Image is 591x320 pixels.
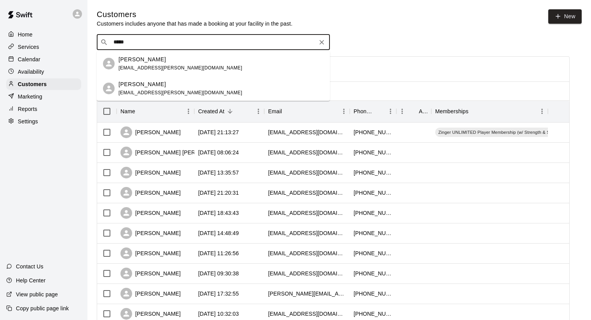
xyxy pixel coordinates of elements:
[264,100,350,122] div: Email
[338,106,350,117] button: Menu
[16,263,44,270] p: Contact Us
[268,310,346,318] div: nakiarichmond@hotmail.com
[18,118,38,125] p: Settings
[225,106,235,117] button: Sort
[354,189,392,197] div: +18154046381
[120,268,181,279] div: [PERSON_NAME]
[419,100,427,122] div: Age
[16,291,58,298] p: View public page
[120,247,181,259] div: [PERSON_NAME]
[431,100,548,122] div: Memberships
[268,169,346,176] div: explorr98@yahoo.com
[18,93,42,100] p: Marketing
[97,35,330,50] div: Search customers by name or email
[354,270,392,277] div: +15412313040
[117,100,194,122] div: Name
[6,103,81,115] a: Reports
[198,209,239,217] div: 2025-07-07 18:43:43
[120,227,181,239] div: [PERSON_NAME]
[198,128,239,136] div: 2025-08-17 21:13:27
[18,105,37,113] p: Reports
[354,290,392,298] div: +14806867281
[103,83,115,94] div: Cody Bolton
[18,80,47,88] p: Customers
[6,29,81,40] a: Home
[354,229,392,237] div: +15165437189
[268,249,346,257] div: kubas_8010@hotmail.com
[120,207,181,219] div: [PERSON_NAME]
[18,43,39,51] p: Services
[354,249,392,257] div: +17014951400
[120,288,181,299] div: [PERSON_NAME]
[6,41,81,53] a: Services
[120,126,181,138] div: [PERSON_NAME]
[198,310,239,318] div: 2025-06-16 10:32:03
[354,169,392,176] div: +12165099218
[119,65,242,71] span: [EMAIL_ADDRESS][PERSON_NAME][DOMAIN_NAME]
[268,128,346,136] div: cwiseolson@gmail.com
[119,80,166,88] p: [PERSON_NAME]
[548,9,582,24] a: New
[350,100,396,122] div: Phone Number
[16,304,69,312] p: Copy public page link
[268,209,346,217] div: rankian07@gmail.com
[396,106,408,117] button: Menu
[354,149,392,156] div: +14803101677
[97,20,293,28] p: Customers includes anyone that has made a booking at your facility in the past.
[6,91,81,102] a: Marketing
[374,106,385,117] button: Sort
[268,100,282,122] div: Email
[194,100,264,122] div: Created At
[198,100,225,122] div: Created At
[268,149,346,156] div: jezra06@gmail.com
[6,78,81,90] a: Customers
[354,100,374,122] div: Phone Number
[536,106,548,117] button: Menu
[120,308,181,320] div: [PERSON_NAME]
[435,100,469,122] div: Memberships
[198,229,239,237] div: 2025-06-30 14:48:49
[103,58,115,69] div: Cody Bolton
[120,100,135,122] div: Name
[198,169,239,176] div: 2025-07-09 13:35:57
[6,116,81,127] a: Settings
[120,167,181,178] div: [PERSON_NAME]
[18,31,33,38] p: Home
[385,106,396,117] button: Menu
[198,290,239,298] div: 2025-06-16 17:32:55
[18,68,44,76] p: Availability
[120,187,181,199] div: [PERSON_NAME]
[268,290,346,298] div: trisha@nannyjoynt.com
[135,106,146,117] button: Sort
[469,106,479,117] button: Sort
[268,189,346,197] div: benjaminschifferer@yahoo.com
[119,90,242,95] span: [EMAIL_ADDRESS][PERSON_NAME][DOMAIN_NAME]
[268,229,346,237] div: jorman.dx@gmail.com
[316,37,327,48] button: Clear
[119,55,166,64] p: [PERSON_NAME]
[198,189,239,197] div: 2025-07-08 21:20:31
[354,128,392,136] div: +14804905550
[354,310,392,318] div: +18163086170
[198,270,239,277] div: 2025-06-17 09:30:38
[396,100,431,122] div: Age
[198,149,239,156] div: 2025-07-23 08:06:24
[97,9,293,20] h5: Customers
[183,106,194,117] button: Menu
[6,54,81,65] a: Calendar
[6,66,81,78] a: Availability
[408,106,419,117] button: Sort
[253,106,264,117] button: Menu
[268,270,346,277] div: nickbporter@gmail.com
[120,147,228,158] div: [PERSON_NAME] [PERSON_NAME]
[354,209,392,217] div: +14802822301
[16,277,45,284] p: Help Center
